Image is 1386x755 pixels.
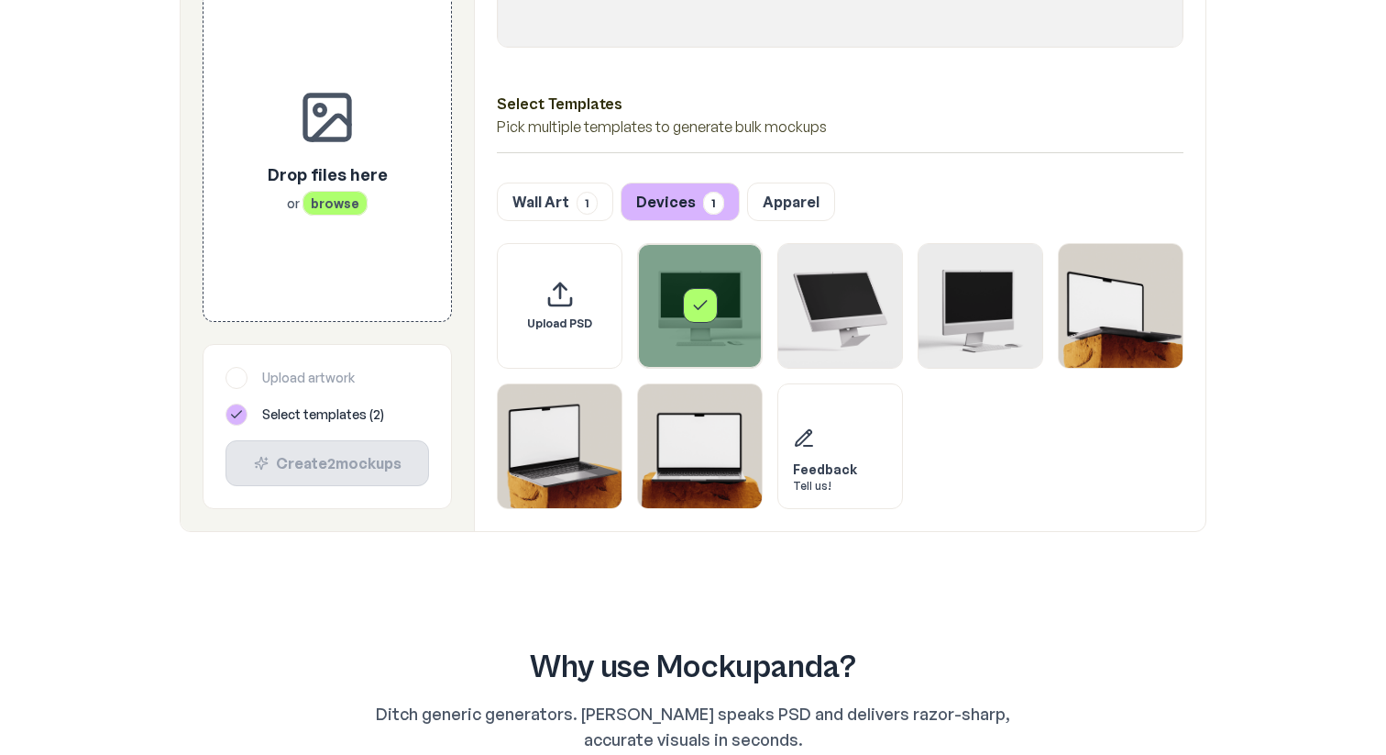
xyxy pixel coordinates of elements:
img: MacBook Mockup 1 [1059,244,1182,368]
div: Select template MacBook Mockup 3 [637,383,763,509]
img: MacBook Mockup 3 [638,384,762,508]
img: iMac Mockup 2 [778,244,902,368]
span: browse [302,190,368,215]
p: Ditch generic generators. [PERSON_NAME] speaks PSD and delivers razor-sharp, accurate visuals in ... [341,701,1045,752]
div: Select template MacBook Mockup 1 [1058,243,1183,369]
div: Tell us! [793,479,857,494]
p: or [268,194,388,212]
button: Apparel [747,183,835,221]
img: MacBook Mockup 2 [498,384,621,508]
h3: Select Templates [497,92,1183,116]
div: Select template iMac Mockup 2 [777,243,903,369]
button: Devices1 [621,183,740,221]
button: Wall Art1 [497,183,613,221]
span: Upload artwork [262,369,355,387]
span: Upload PSD [527,316,592,331]
span: 1 [703,192,724,215]
div: Select template iMac Mockup 1 [637,243,763,369]
p: Pick multiple templates to generate bulk mockups [497,116,1183,138]
div: Select template iMac Mockup 3 [918,243,1043,369]
button: Create2mockups [225,440,429,486]
div: Create 2 mockup s [241,452,413,474]
h2: Why use Mockupanda? [209,650,1177,686]
span: 1 [577,192,598,215]
div: Select template MacBook Mockup 2 [497,383,622,509]
span: Select templates ( 2 ) [262,405,384,424]
div: Upload custom PSD template [497,243,622,369]
div: Feedback [793,461,857,479]
p: Drop files here [268,161,388,186]
div: Send feedback [777,383,903,509]
img: iMac Mockup 3 [918,244,1042,368]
